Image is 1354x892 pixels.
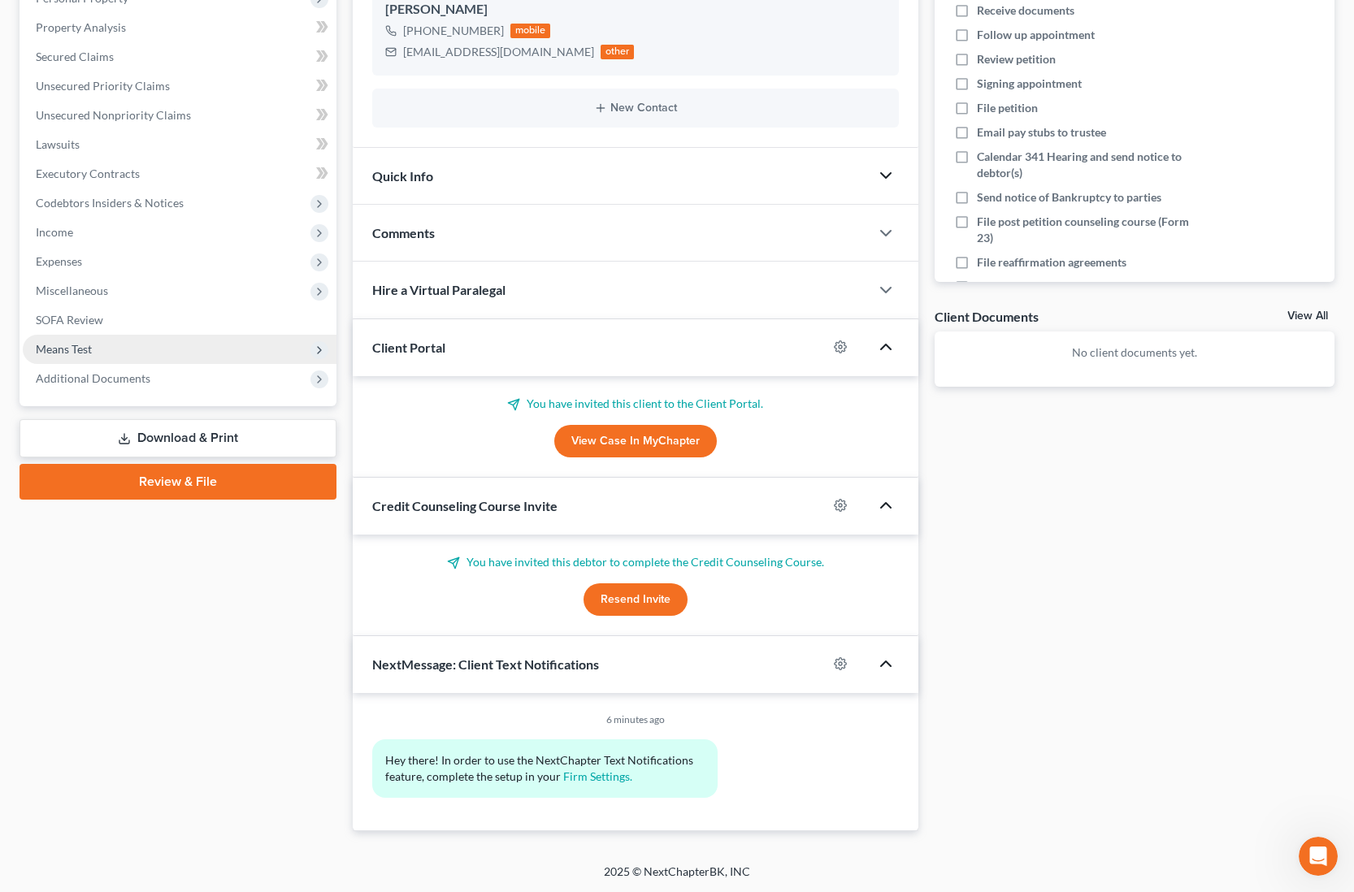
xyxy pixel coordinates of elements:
button: Emoji picker [25,532,38,545]
a: Review & File [20,464,336,500]
p: Active in the last 15m [79,20,195,37]
span: Receive documents [977,3,1074,17]
div: mobile [510,24,551,38]
button: Start recording [103,532,116,545]
span: Unsecured Priority Claims [36,79,170,93]
span: Income [36,225,73,239]
div: In observance of[DATE],the NextChapter team will be out of office on[DATE]. Our team will be unav... [13,128,267,331]
span: Expenses [36,254,82,268]
span: Means Test [36,342,92,356]
span: Hey there! In order to use the NextChapter Text Notifications feature, complete the setup in your [385,753,696,783]
div: [EMAIL_ADDRESS][DOMAIN_NAME] [403,44,594,60]
div: Close [285,6,315,36]
div: other [601,45,635,59]
span: Hire a Virtual Paralegal [372,282,506,297]
span: Lawsuits [36,137,80,151]
a: Unsecured Priority Claims [23,71,336,101]
button: go back [11,6,41,37]
span: NextMessage: Client Text Notifications [372,656,599,672]
span: File reaffirmation agreements [977,255,1126,269]
button: Upload attachment [77,532,90,545]
b: [DATE] [40,234,83,247]
a: Property Analysis [23,13,336,42]
span: Signing appointment [977,76,1082,90]
p: No client documents yet. [948,344,1321,361]
a: Unsecured Nonpriority Claims [23,101,336,130]
span: Additional Documents [36,371,150,385]
a: Executory Contracts [23,159,336,188]
a: Lawsuits [23,130,336,159]
p: You have invited this client to the Client Portal. [372,396,900,412]
div: We encourage you to use the to answer any questions and we will respond to any unanswered inquiri... [26,257,254,320]
span: Credit Counseling Course Invite [372,498,558,513]
span: Client Portal [372,340,445,355]
a: Secured Claims [23,42,336,71]
iframe: Intercom live chat [1299,837,1338,876]
span: SOFA Review [36,313,103,327]
div: [PHONE_NUMBER] [403,23,504,39]
img: Profile image for Emma [46,9,72,35]
span: Executory Contracts [36,167,140,180]
button: Home [254,6,285,37]
a: View Case in MyChapter [554,425,717,457]
span: Quick Info [372,168,433,184]
button: Send a message… [279,526,305,552]
p: You have invited this debtor to complete the Credit Counseling Course. [372,554,900,570]
div: Client Documents [935,308,1039,325]
a: Firm Settings. [563,769,632,783]
div: 6 minutes ago [372,712,900,726]
span: Follow up appointment [977,28,1095,41]
span: Miscellaneous [36,284,108,297]
b: [DATE] [40,170,83,183]
button: Resend Invite [584,583,688,616]
h1: [PERSON_NAME] [79,8,184,20]
span: Review petition [977,52,1056,66]
b: [DATE], [121,138,169,151]
span: Unsecured Nonpriority Claims [36,108,191,122]
span: Secured Claims [36,50,114,63]
a: View All [1287,310,1328,322]
span: Codebtors Insiders & Notices [36,196,184,210]
a: Download & Print [20,419,336,457]
a: SOFA Review [23,305,336,335]
a: Help Center [26,258,219,287]
span: File petition [977,101,1038,115]
button: Gif picker [51,532,64,545]
button: New Contact [385,102,887,115]
span: File post petition counseling course (Form 23) [977,214,1189,245]
span: Email pay stubs to trustee [977,125,1106,139]
div: Emma says… [13,128,312,366]
span: Send notice of Bankruptcy to parties [977,190,1161,204]
div: [PERSON_NAME] • 2h ago [26,334,154,344]
span: Calendar 341 Hearing and send notice to debtor(s) [977,149,1182,180]
span: Send Notice of Discharge to debtor(s) [977,279,1165,293]
span: Comments [372,225,435,240]
textarea: Message… [14,498,311,526]
span: Property Analysis [36,20,126,34]
div: In observance of the NextChapter team will be out of office on . Our team will be unavailable for... [26,137,254,249]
